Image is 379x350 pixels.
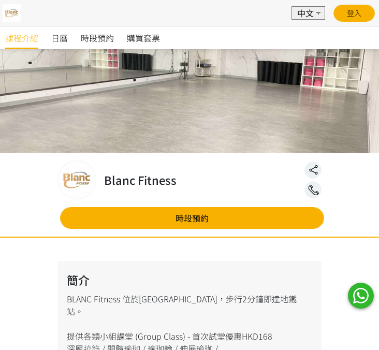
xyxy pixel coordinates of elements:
[127,26,160,49] a: 購買套票
[81,32,114,44] span: 時段預約
[81,26,114,49] a: 時段預約
[347,8,361,18] a: 登入
[127,32,160,44] span: 購買套票
[60,207,324,229] a: 時段預約
[104,171,177,188] h2: Blanc Fitness
[51,32,68,44] span: 日曆
[5,26,38,49] a: 課程介紹
[5,32,38,44] span: 課程介紹
[51,26,68,49] a: 日曆
[67,271,312,288] h2: 簡介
